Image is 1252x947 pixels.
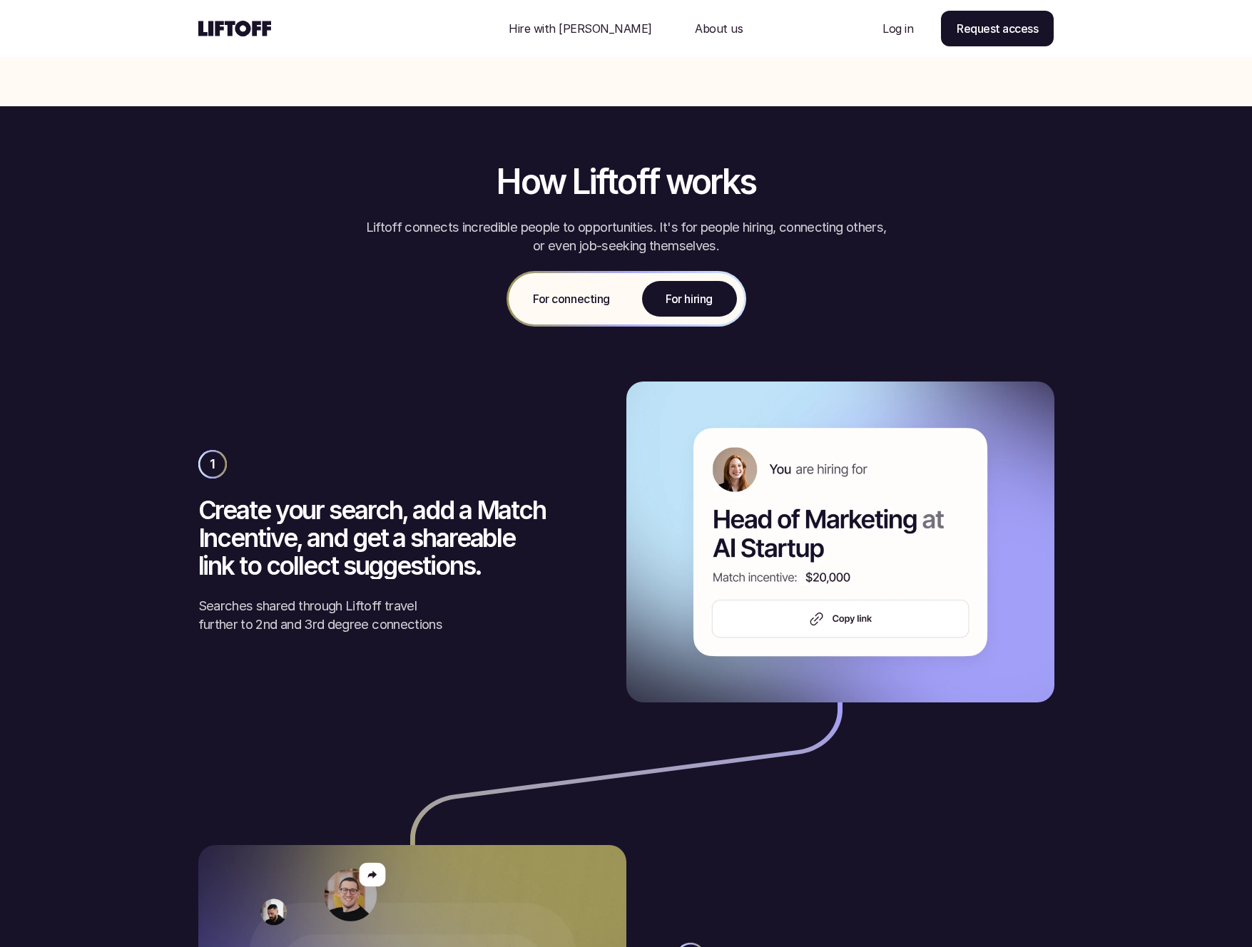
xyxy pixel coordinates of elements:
[360,218,892,255] p: Liftoff connects incredible people to opportunities. It's for people hiring, connecting others, o...
[941,11,1054,46] a: Request access
[666,290,712,307] p: For hiring
[198,597,455,634] p: Searches shared through Liftoff travel further to 2nd and 3rd degree connections
[509,20,652,37] p: Hire with [PERSON_NAME]
[533,290,609,307] p: For connecting
[496,163,755,201] h2: How Liftoff works
[210,455,215,473] p: 1
[492,11,669,46] a: Nav Link
[695,20,743,37] p: About us
[957,20,1038,37] p: Request access
[678,11,760,46] a: Nav Link
[865,11,930,46] a: Nav Link
[198,496,576,579] h3: Create your search, add a Match Incentive, and get a shareable link to collect suggestions.
[882,20,913,37] p: Log in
